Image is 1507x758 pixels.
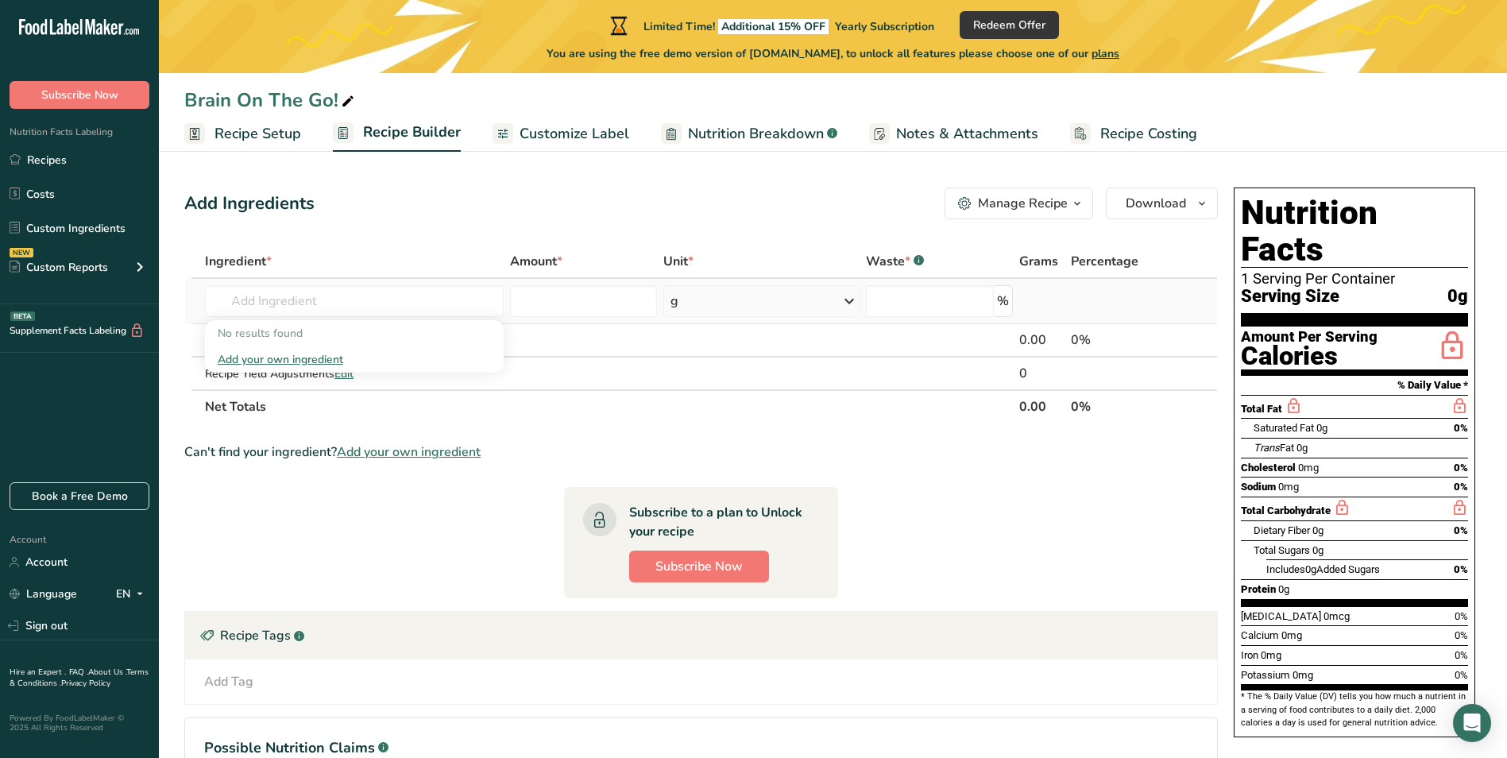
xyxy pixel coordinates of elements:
th: Net Totals [202,389,1016,423]
span: Ingredient [205,252,272,271]
span: Sodium [1241,481,1276,493]
span: 0mcg [1323,610,1350,622]
span: 0g [1312,544,1323,556]
button: Download [1106,188,1218,219]
a: Customize Label [493,116,629,152]
span: Serving Size [1241,287,1339,307]
a: Terms & Conditions . [10,667,149,689]
span: Amount [510,252,562,271]
th: 0% [1068,389,1170,423]
div: Open Intercom Messenger [1453,704,1491,742]
span: Nutrition Breakdown [688,123,824,145]
div: Add your own ingredient [205,346,504,373]
div: Limited Time! [607,16,934,35]
div: Add Tag [204,672,253,691]
span: 0% [1455,649,1468,661]
span: Recipe Setup [214,123,301,145]
span: plans [1092,46,1119,61]
span: Recipe Builder [363,122,461,143]
a: Nutrition Breakdown [661,116,837,152]
div: Add Ingredients [184,191,315,217]
a: Notes & Attachments [869,116,1038,152]
a: Hire an Expert . [10,667,66,678]
span: Redeem Offer [973,17,1045,33]
a: Book a Free Demo [10,482,149,510]
input: Add Ingredient [205,285,504,317]
span: Edit [334,366,354,381]
a: Recipe Setup [184,116,301,152]
div: Recipe Tags [185,612,1217,659]
a: About Us . [88,667,126,678]
span: 0% [1454,481,1468,493]
span: 0g [1278,583,1289,595]
div: 0.00 [1019,331,1065,350]
span: 0g [1316,422,1327,434]
span: 0mg [1278,481,1299,493]
span: 0g [1305,563,1316,575]
span: Dietary Fiber [1254,524,1310,536]
div: Recipe Yield Adjustments [205,365,504,382]
div: Manage Recipe [978,194,1068,213]
span: 0g [1296,442,1308,454]
span: Yearly Subscription [835,19,934,34]
div: EN [116,585,149,604]
a: Privacy Policy [61,678,110,689]
span: Cholesterol [1241,462,1296,474]
span: 0% [1455,629,1468,641]
div: NEW [10,248,33,257]
span: Subscribe Now [655,557,743,576]
span: Notes & Attachments [896,123,1038,145]
span: Download [1126,194,1186,213]
div: No results found [205,320,504,346]
span: Subscribe Now [41,87,118,103]
div: Amount Per Serving [1241,330,1378,345]
span: Protein [1241,583,1276,595]
span: 0% [1454,422,1468,434]
div: Brain On The Go! [184,86,357,114]
span: 0mg [1281,629,1302,641]
span: Unit [663,252,694,271]
div: Waste [866,252,924,271]
span: Calcium [1241,629,1279,641]
th: 0.00 [1016,389,1068,423]
a: Language [10,580,77,608]
span: 0g [1312,524,1323,536]
a: Recipe Builder [333,114,461,153]
span: [MEDICAL_DATA] [1241,610,1321,622]
span: Total Carbohydrate [1241,505,1331,516]
div: Subscribe to a plan to Unlock your recipe [629,503,806,541]
span: Fat [1254,442,1294,454]
span: 0% [1455,669,1468,681]
span: Customize Label [520,123,629,145]
span: You are using the free demo version of [DOMAIN_NAME], to unlock all features please choose one of... [547,45,1119,62]
span: 0% [1454,563,1468,575]
span: 0% [1455,610,1468,622]
span: Potassium [1241,669,1290,681]
span: 0mg [1261,649,1281,661]
span: Total Fat [1241,403,1282,415]
span: Saturated Fat [1254,422,1314,434]
span: Recipe Costing [1100,123,1197,145]
span: Add your own ingredient [337,443,481,462]
span: Includes Added Sugars [1266,563,1380,575]
section: % Daily Value * [1241,376,1468,395]
span: Additional 15% OFF [718,19,829,34]
span: Iron [1241,649,1258,661]
span: 0g [1447,287,1468,307]
div: Add your own ingredient [218,351,491,368]
div: 1 Serving Per Container [1241,271,1468,287]
h1: Nutrition Facts [1241,195,1468,268]
span: Percentage [1071,252,1138,271]
span: Total Sugars [1254,544,1310,556]
span: 0% [1454,462,1468,474]
button: Subscribe Now [629,551,769,582]
a: FAQ . [69,667,88,678]
button: Redeem Offer [960,11,1059,39]
section: * The % Daily Value (DV) tells you how much a nutrient in a serving of food contributes to a dail... [1241,690,1468,729]
span: 0% [1454,524,1468,536]
div: Calories [1241,345,1378,368]
span: Grams [1019,252,1058,271]
div: 0 [1019,364,1065,383]
div: Can't find your ingredient? [184,443,1218,462]
div: Custom Reports [10,259,108,276]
